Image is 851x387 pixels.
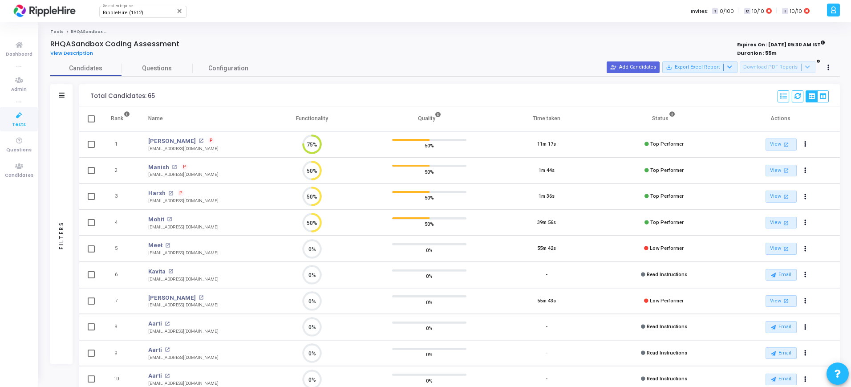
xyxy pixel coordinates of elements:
[799,243,812,255] button: Actions
[168,191,173,196] mat-icon: open_in_new
[148,189,166,198] a: Harsh
[101,340,139,367] td: 9
[647,324,687,330] span: Read Instructions
[766,217,797,229] a: View
[799,347,812,359] button: Actions
[176,8,183,15] mat-icon: Clear
[148,380,219,387] div: [EMAIL_ADDRESS][DOMAIN_NAME]
[537,141,556,148] div: 11m 17s
[533,114,560,123] div: Time taken
[179,190,182,197] span: P
[650,245,684,251] span: Low Performer
[766,321,797,333] button: Email
[720,8,734,15] span: 0/100
[101,158,139,184] td: 2
[50,64,122,73] span: Candidates
[737,49,777,57] strong: Duration : 55m
[426,350,433,359] span: 0%
[766,139,797,151] a: View
[647,272,687,277] span: Read Instructions
[71,29,149,34] span: RHQASandbox Coding Assessment
[101,210,139,236] td: 4
[782,245,790,253] mat-icon: open_in_new
[6,51,32,58] span: Dashboard
[199,295,203,300] mat-icon: open_in_new
[752,8,764,15] span: 10/10
[610,64,616,70] mat-icon: person_add_alt
[103,10,143,16] span: RippleHire (1512)
[799,373,812,386] button: Actions
[426,324,433,333] span: 0%
[766,295,797,307] a: View
[546,271,547,279] div: -
[148,137,196,146] a: [PERSON_NAME]
[50,49,93,57] span: View Description
[766,191,797,203] a: View
[737,39,825,49] strong: Expires On : [DATE] 05:30 AM IST
[371,106,488,131] th: Quality
[101,131,139,158] td: 1
[782,193,790,200] mat-icon: open_in_new
[101,236,139,262] td: 5
[605,106,723,131] th: Status
[426,376,433,385] span: 0%
[50,29,64,34] a: Tests
[12,121,26,129] span: Tests
[799,321,812,334] button: Actions
[183,163,186,171] span: P
[148,276,219,283] div: [EMAIL_ADDRESS][DOMAIN_NAME]
[647,376,687,382] span: Read Instructions
[101,183,139,210] td: 3
[148,267,166,276] a: Kavita
[766,347,797,359] button: Email
[11,86,27,94] span: Admin
[148,371,162,380] a: Aarti
[647,350,687,356] span: Read Instructions
[539,193,555,200] div: 1m 36s
[425,193,434,202] span: 50%
[425,141,434,150] span: 50%
[650,141,684,147] span: Top Performer
[766,374,797,385] button: Email
[799,269,812,281] button: Actions
[199,139,203,143] mat-icon: open_in_new
[50,40,179,49] h4: RHQASandbox Coding Assessment
[167,217,172,222] mat-icon: open_in_new
[57,186,65,284] div: Filters
[650,167,684,173] span: Top Performer
[148,146,219,152] div: [EMAIL_ADDRESS][DOMAIN_NAME]
[782,141,790,148] mat-icon: open_in_new
[782,219,790,227] mat-icon: open_in_new
[799,164,812,177] button: Actions
[722,106,840,131] th: Actions
[546,375,547,383] div: -
[5,172,33,179] span: Candidates
[691,8,709,15] label: Invites:
[6,147,32,154] span: Questions
[806,90,829,102] div: View Options
[539,167,555,175] div: 1m 44s
[148,319,162,328] a: Aarti
[666,64,672,70] mat-icon: save_alt
[738,6,740,16] span: |
[425,167,434,176] span: 50%
[148,241,162,250] a: Meet
[148,114,163,123] div: Name
[50,29,840,35] nav: breadcrumb
[101,314,139,340] td: 8
[766,165,797,177] a: View
[148,250,219,257] div: [EMAIL_ADDRESS][DOMAIN_NAME]
[782,167,790,174] mat-icon: open_in_new
[168,269,173,274] mat-icon: open_in_new
[782,8,788,15] span: I
[537,297,556,305] div: 55m 43s
[50,50,100,56] a: View Description
[148,215,164,224] a: Mohit
[208,64,248,73] span: Configuration
[101,106,139,131] th: Rank
[650,298,684,304] span: Low Performer
[148,224,219,231] div: [EMAIL_ADDRESS][DOMAIN_NAME]
[425,220,434,228] span: 50%
[650,220,684,225] span: Top Performer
